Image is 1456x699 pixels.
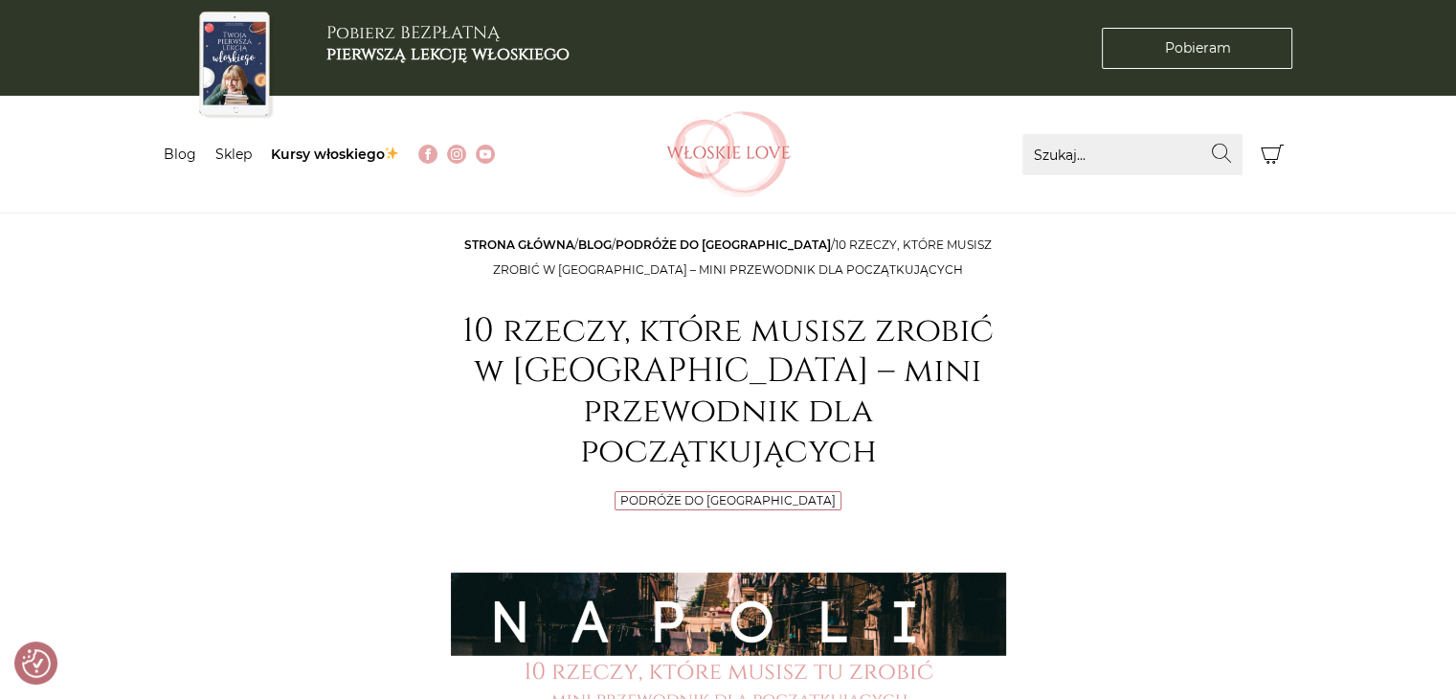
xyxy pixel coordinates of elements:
span: / / / [464,237,992,277]
button: Preferencje co do zgód [22,649,51,678]
a: Podróże do [GEOGRAPHIC_DATA] [616,237,831,252]
a: Podróże do [GEOGRAPHIC_DATA] [620,493,836,507]
a: Blog [578,237,612,252]
img: Revisit consent button [22,649,51,678]
b: pierwszą lekcję włoskiego [326,42,570,66]
h3: Pobierz BEZPŁATNĄ [326,23,570,64]
h1: 10 rzeczy, które musisz zrobić w [GEOGRAPHIC_DATA] – mini przewodnik dla początkujących [451,311,1006,472]
a: Pobieram [1102,28,1292,69]
img: Włoskielove [666,111,791,197]
input: Szukaj... [1022,134,1243,175]
a: Kursy włoskiego [271,146,400,163]
img: ✨ [385,147,398,160]
a: Strona główna [464,237,574,252]
a: Sklep [215,146,252,163]
span: Pobieram [1164,38,1230,58]
a: Blog [164,146,196,163]
button: Koszyk [1252,134,1293,175]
